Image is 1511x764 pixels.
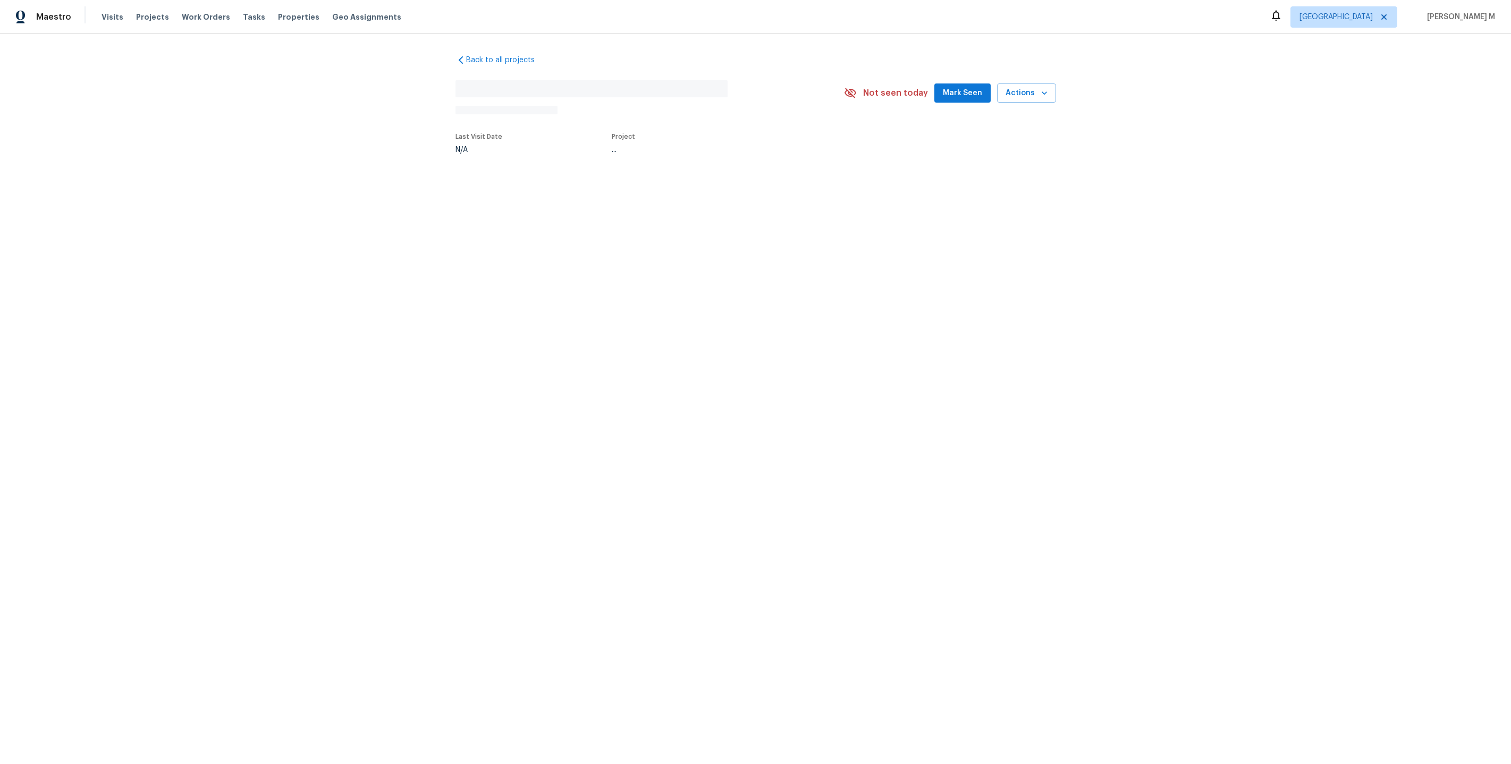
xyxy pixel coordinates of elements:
[612,133,635,140] span: Project
[943,87,982,100] span: Mark Seen
[182,12,230,22] span: Work Orders
[243,13,265,21] span: Tasks
[612,146,816,154] div: ...
[455,146,502,154] div: N/A
[863,88,928,98] span: Not seen today
[455,55,558,65] a: Back to all projects
[934,83,991,103] button: Mark Seen
[278,12,319,22] span: Properties
[1299,12,1373,22] span: [GEOGRAPHIC_DATA]
[1006,87,1048,100] span: Actions
[136,12,169,22] span: Projects
[997,83,1056,103] button: Actions
[455,133,502,140] span: Last Visit Date
[102,12,123,22] span: Visits
[36,12,71,22] span: Maestro
[332,12,401,22] span: Geo Assignments
[1423,12,1495,22] span: [PERSON_NAME] M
